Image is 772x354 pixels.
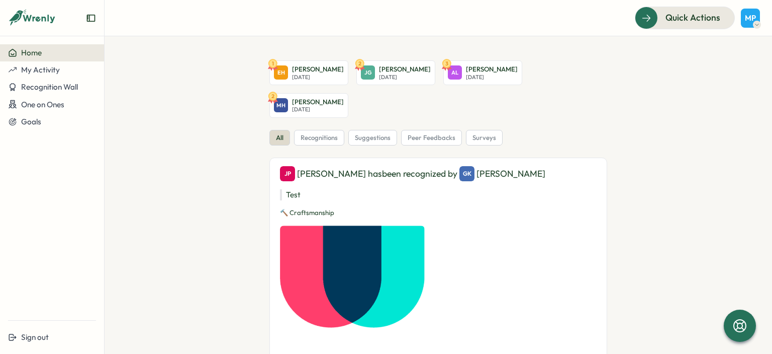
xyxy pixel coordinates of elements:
span: EH [277,68,285,77]
text: 3 [445,60,448,67]
span: Recognition Wall [21,82,78,92]
p: [PERSON_NAME] [292,65,344,74]
span: recognitions [301,133,338,143]
div: [PERSON_NAME] [459,166,545,181]
p: [PERSON_NAME] [379,65,431,74]
span: JP [284,169,291,179]
span: One on Ones [21,100,64,109]
span: Quick Actions [665,11,720,24]
div: [PERSON_NAME] has been recognized by [280,166,597,181]
span: all [276,133,283,143]
text: 2 [358,60,361,67]
text: 2 [271,92,274,99]
a: 1EH[PERSON_NAME][DATE] [269,60,348,85]
span: MH [276,101,285,110]
span: JG [364,68,372,77]
p: [PERSON_NAME] [466,65,518,74]
span: surveys [472,133,496,143]
span: My Activity [21,65,60,75]
p: [DATE] [292,74,344,81]
p: [DATE] [292,106,344,113]
p: [DATE] [379,74,431,81]
a: 2MH[PERSON_NAME][DATE] [269,93,348,118]
span: peer feedbacks [408,133,455,143]
a: 3AL[PERSON_NAME][DATE] [443,60,522,85]
p: [PERSON_NAME] [292,98,344,107]
button: MP [741,9,760,28]
a: 2JG[PERSON_NAME][DATE] [356,60,435,85]
p: Test [280,189,597,200]
span: GK [463,169,471,179]
text: 1 [272,60,274,67]
p: 🔨 Craftsmanship [280,208,597,218]
span: Sign out [21,332,49,342]
p: [DATE] [466,74,518,81]
span: Home [21,48,42,57]
button: Expand sidebar [86,13,96,23]
span: AL [451,68,458,77]
button: Quick Actions [635,7,735,29]
span: MP [745,14,756,22]
span: suggestions [355,133,391,143]
span: Goals [21,117,41,126]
